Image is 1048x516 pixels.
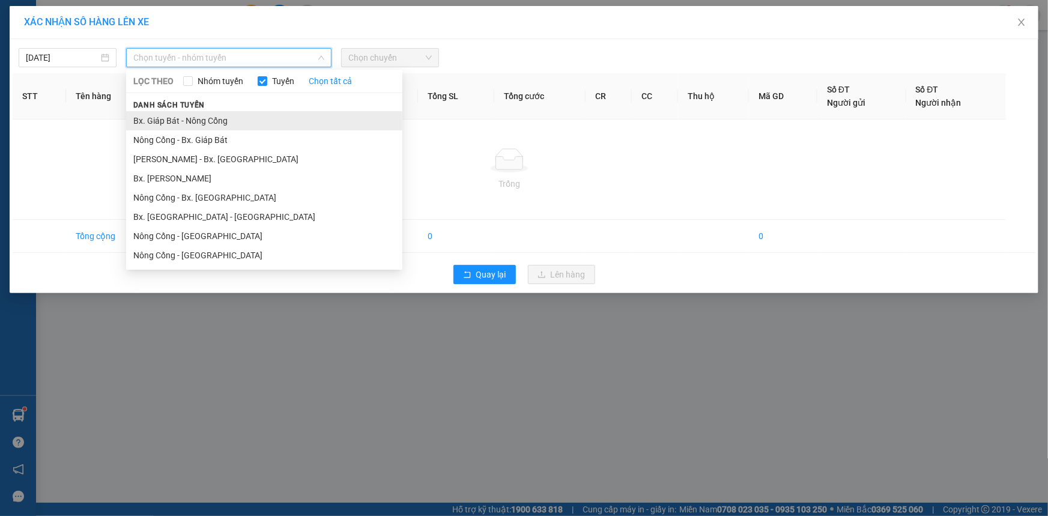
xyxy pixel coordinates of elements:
button: rollbackQuay lại [453,265,516,284]
div: Trống [22,177,996,190]
button: uploadLên hàng [528,265,595,284]
span: Danh sách tuyến [126,100,212,111]
span: Chọn chuyến [348,49,432,67]
strong: CHUYỂN PHÁT NHANH ĐÔNG LÝ [29,10,105,49]
span: Người nhận [916,98,962,108]
a: Chọn tất cả [309,74,352,88]
th: CC [632,73,678,120]
span: SĐT XE 0984 76 2442 [28,51,106,77]
strong: PHIẾU BIÊN NHẬN [35,79,100,105]
span: Nhóm tuyến [193,74,248,88]
span: XÁC NHẬN SỐ HÀNG LÊN XE [24,16,149,28]
td: Tổng cộng [66,220,157,253]
input: 12/10/2025 [26,51,98,64]
li: Nông Cống - Bx. Giáp Bát [126,130,402,150]
td: 0 [418,220,495,253]
th: CR [586,73,632,120]
th: STT [13,73,66,120]
span: close [1017,17,1026,27]
span: Số ĐT [827,85,850,94]
span: Chọn tuyến - nhóm tuyến [133,49,324,67]
th: Tổng cước [494,73,586,120]
img: logo [6,41,26,83]
span: GP1210250640 [108,62,180,74]
span: LỌC THEO [133,74,174,88]
li: Bx. [GEOGRAPHIC_DATA] - [GEOGRAPHIC_DATA] [126,207,402,226]
th: Thu hộ [678,73,749,120]
span: Người gửi [827,98,865,108]
span: Tuyến [267,74,299,88]
th: Mã GD [749,73,817,120]
li: Nông Cống - [GEOGRAPHIC_DATA] [126,226,402,246]
li: Bx. [PERSON_NAME] [126,169,402,188]
button: Close [1005,6,1038,40]
li: Nông Cống - [GEOGRAPHIC_DATA] [126,246,402,265]
li: Bx. Giáp Bát - Nông Cống [126,111,402,130]
span: Số ĐT [916,85,939,94]
th: Tổng SL [418,73,495,120]
span: down [318,54,325,61]
li: Nông Cống - Bx. [GEOGRAPHIC_DATA] [126,188,402,207]
li: [PERSON_NAME] - Bx. [GEOGRAPHIC_DATA] [126,150,402,169]
span: Quay lại [476,268,506,281]
td: 0 [749,220,817,253]
th: Tên hàng [66,73,157,120]
span: rollback [463,270,471,280]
